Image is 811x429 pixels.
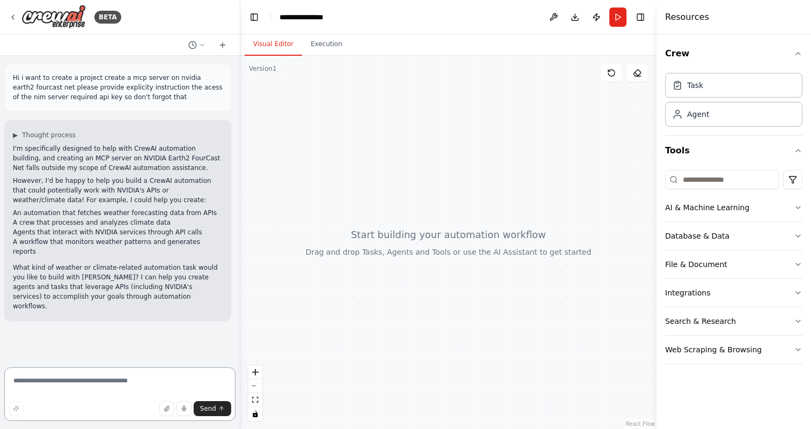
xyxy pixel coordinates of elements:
button: ▶Thought process [13,131,76,139]
div: Agent [687,109,709,120]
button: Web Scraping & Browsing [665,336,802,364]
button: Visual Editor [245,33,302,56]
div: Integrations [665,287,710,298]
button: zoom in [248,365,262,379]
button: Hide right sidebar [633,10,648,25]
span: Send [200,404,216,413]
div: Task [687,80,703,91]
div: Tools [665,166,802,373]
div: File & Document [665,259,727,270]
button: Send [194,401,231,416]
li: Agents that interact with NVIDIA services through API calls [13,227,223,237]
button: zoom out [248,379,262,393]
button: Start a new chat [214,39,231,51]
div: Crew [665,69,802,135]
div: Database & Data [665,231,729,241]
p: Hi i want to create a project create a mcp server on nvidia earth2 fourcast net please provide ex... [13,73,223,102]
li: A crew that processes and analyzes climate data [13,218,223,227]
button: File & Document [665,250,802,278]
button: Integrations [665,279,802,307]
button: Crew [665,39,802,69]
nav: breadcrumb [279,12,335,23]
p: What kind of weather or climate-related automation task would you like to build with [PERSON_NAME... [13,263,223,311]
button: Database & Data [665,222,802,250]
button: AI & Machine Learning [665,194,802,221]
li: An automation that fetches weather forecasting data from APIs [13,208,223,218]
h4: Resources [665,11,709,24]
button: Hide left sidebar [247,10,262,25]
li: A workflow that monitors weather patterns and generates reports [13,237,223,256]
div: Version 1 [249,64,277,73]
p: However, I'd be happy to help you build a CrewAI automation that could potentially work with NVID... [13,176,223,205]
button: Improve this prompt [9,401,24,416]
a: React Flow attribution [626,421,655,427]
button: Upload files [159,401,174,416]
button: Click to speak your automation idea [176,401,191,416]
div: Web Scraping & Browsing [665,344,762,355]
div: BETA [94,11,121,24]
button: fit view [248,393,262,407]
div: AI & Machine Learning [665,202,749,213]
div: Search & Research [665,316,736,327]
button: Tools [665,136,802,166]
p: I'm specifically designed to help with CrewAI automation building, and creating an MCP server on ... [13,144,223,173]
button: Execution [302,33,351,56]
img: Logo [21,5,86,29]
div: React Flow controls [248,365,262,421]
span: ▶ [13,131,18,139]
button: Switch to previous chat [184,39,210,51]
button: Search & Research [665,307,802,335]
span: Thought process [22,131,76,139]
button: toggle interactivity [248,407,262,421]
